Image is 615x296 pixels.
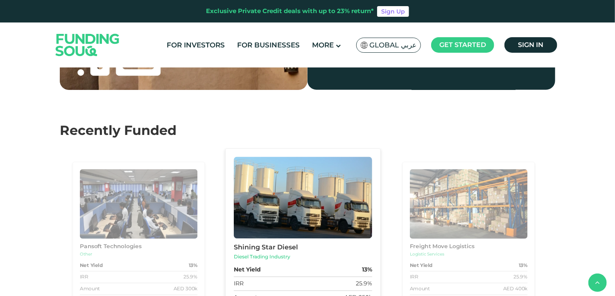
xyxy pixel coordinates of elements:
strong: 13% [189,262,197,269]
span: Sign in [518,41,544,49]
div: AED 400k [503,285,528,293]
a: For Investors [165,38,227,52]
span: More [312,41,334,49]
img: Business Image [80,169,197,239]
a: Sign in [504,37,557,53]
div: Amount [410,285,430,293]
div: Shining Star Diesel [234,243,372,253]
div: AED 300k [173,285,197,293]
div: Exclusive Private Credit deals with up to 23% return* [206,7,374,16]
strong: 13% [362,266,372,274]
img: Business Image [410,169,527,239]
img: Logo [47,24,128,65]
strong: Net Yield [80,262,103,269]
strong: 13% [519,262,527,269]
div: IRR [410,274,418,281]
span: Get started [439,41,486,49]
div: 25.9% [514,274,528,281]
div: Freight Move Logistics [410,242,527,251]
strong: Net Yield [410,262,433,269]
button: back [588,274,607,292]
span: Global عربي [369,40,416,50]
div: IRR [80,274,88,281]
div: Pansoft Technologies [80,242,197,251]
div: Amount [80,285,100,293]
strong: Net Yield [234,266,261,274]
div: Diesel Trading Industry [234,253,372,261]
img: SA Flag [361,42,368,49]
div: Logistic Services [410,251,527,258]
span: Recently Funded [60,122,176,138]
img: Business Image [234,157,372,239]
div: IRR [234,280,244,288]
a: Sign Up [377,6,409,17]
div: Other [80,251,197,258]
div: 25.9% [183,274,197,281]
a: For Businesses [235,38,302,52]
div: 25.9% [356,280,372,288]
